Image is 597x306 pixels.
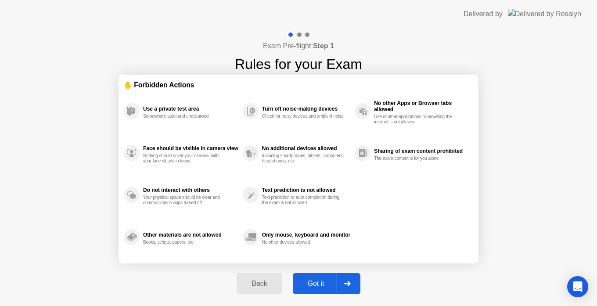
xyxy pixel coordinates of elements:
[143,240,226,245] div: Books, scripts, papers, etc
[374,114,457,125] div: Use of other applications or browsing the internet is not allowed
[143,145,238,151] div: Face should be visible in camera view
[567,276,588,297] div: Open Intercom Messenger
[464,9,503,19] div: Delivered by
[124,80,473,90] div: ✋ Forbidden Actions
[374,100,469,112] div: No other Apps or Browser tabs allowed
[143,187,238,193] div: Do not interact with others
[262,195,345,205] div: Text prediction or auto-completion during the exam is not allowed
[374,148,469,154] div: Sharing of exam content prohibited
[262,187,350,193] div: Text prediction is not allowed
[262,145,350,151] div: No additional devices allowed
[235,54,362,75] h1: Rules for your Exam
[295,280,337,288] div: Got it
[143,153,226,164] div: Nothing should cover your camera, with your face clearly in focus
[293,273,360,294] button: Got it
[262,114,345,119] div: Check for noisy devices and ambient noise
[143,114,226,119] div: Somewhere quiet and undisturbed
[262,153,345,164] div: Including smartphones, tablets, computers, headphones, etc.
[143,232,238,238] div: Other materials are not allowed
[374,156,457,161] div: The exam content is for you alone
[262,240,345,245] div: No other devices allowed
[237,273,282,294] button: Back
[262,106,350,112] div: Turn off noise-making devices
[143,195,226,205] div: Your physical space should be clear and communication apps turned off
[239,280,279,288] div: Back
[143,106,238,112] div: Use a private test area
[262,232,350,238] div: Only mouse, keyboard and monitor
[263,41,334,51] h4: Exam Pre-flight:
[313,42,334,50] b: Step 1
[508,9,581,19] img: Delivered by Rosalyn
